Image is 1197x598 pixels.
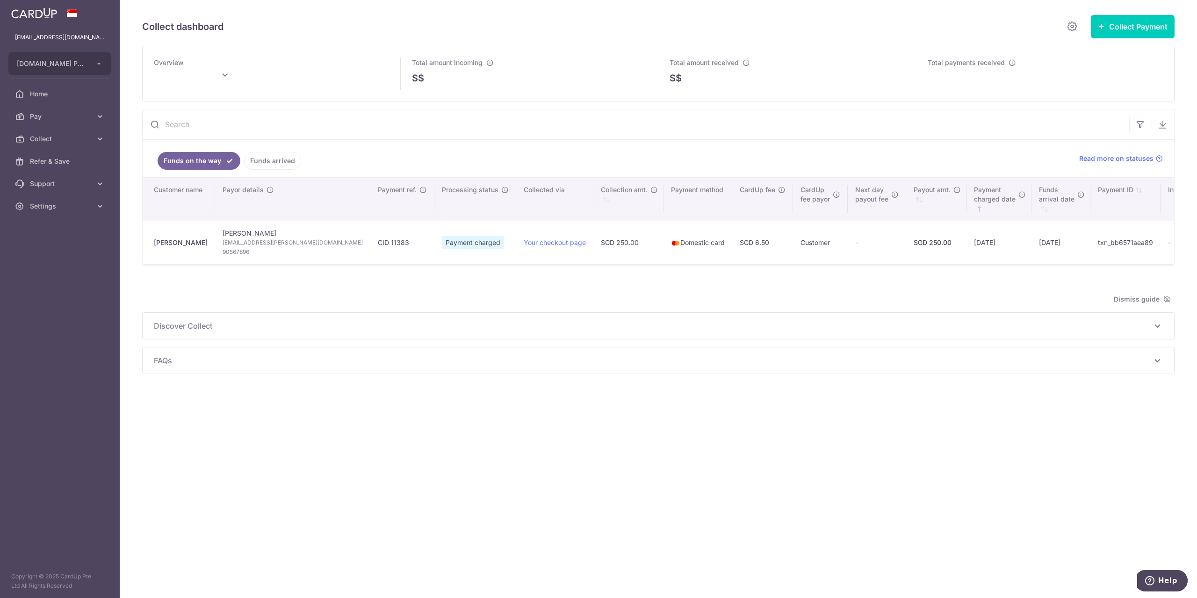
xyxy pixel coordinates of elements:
span: Total amount received [670,58,739,66]
a: Funds arrived [244,152,301,170]
th: Processing status [434,178,516,221]
span: S$ [412,71,424,85]
td: SGD 250.00 [593,221,663,264]
td: [PERSON_NAME] [215,221,370,264]
p: [EMAIL_ADDRESS][DOMAIN_NAME] [15,33,105,42]
div: SGD 250.00 [914,238,959,247]
td: CID 11383 [370,221,434,264]
td: Domestic card [663,221,732,264]
td: [DATE] [1031,221,1090,264]
img: mastercard-sm-87a3fd1e0bddd137fecb07648320f44c262e2538e7db6024463105ddbc961eb2.png [671,238,680,248]
th: CardUp fee [732,178,793,221]
span: Discover Collect [154,320,1152,331]
span: S$ [670,71,682,85]
span: Payment charged [442,236,504,249]
span: Overview [154,58,184,66]
td: txn_bb6571aea89 [1090,221,1161,264]
button: [DOMAIN_NAME] PTE. LTD. [8,52,111,75]
th: Customer name [143,178,215,221]
td: Customer [793,221,848,264]
span: Total amount incoming [412,58,483,66]
p: FAQs [154,355,1163,366]
th: Payment ref. [370,178,434,221]
span: Processing status [442,185,498,195]
span: [DOMAIN_NAME] PTE. LTD. [17,59,86,68]
span: Funds arrival date [1039,185,1074,204]
span: Payout amt. [914,185,951,195]
span: Help [21,7,40,15]
button: Collect Payment [1091,15,1175,38]
td: SGD 6.50 [732,221,793,264]
th: CardUpfee payor [793,178,848,221]
th: Payment method [663,178,732,221]
p: Discover Collect [154,320,1163,331]
a: Funds on the way [158,152,240,170]
span: Collect [30,134,92,144]
iframe: Opens a widget where you can find more information [1137,570,1188,593]
span: CardUp fee payor [800,185,830,204]
span: Refer & Save [30,157,92,166]
input: Search [143,109,1129,139]
th: Payout amt. : activate to sort column ascending [906,178,966,221]
a: Read more on statuses [1079,154,1163,163]
span: Pay [30,112,92,121]
span: Home [30,89,92,99]
span: 90567896 [223,247,363,257]
th: Paymentcharged date : activate to sort column ascending [966,178,1031,221]
span: CardUp fee [740,185,775,195]
span: Total payments received [928,58,1005,66]
h5: Collect dashboard [142,19,224,34]
a: Your checkout page [524,238,586,246]
img: CardUp [11,7,57,19]
span: Next day payout fee [855,185,888,204]
th: Next daypayout fee [848,178,906,221]
span: Settings [30,202,92,211]
span: Payment charged date [974,185,1016,204]
span: Collection amt. [601,185,648,195]
th: Collection amt. : activate to sort column ascending [593,178,663,221]
span: [EMAIL_ADDRESS][PERSON_NAME][DOMAIN_NAME] [223,238,363,247]
span: Support [30,179,92,188]
td: [DATE] [966,221,1031,264]
span: Read more on statuses [1079,154,1154,163]
span: Payor details [223,185,264,195]
td: - [848,221,906,264]
div: [PERSON_NAME] [154,238,208,247]
th: Payor details [215,178,370,221]
span: Dismiss guide [1114,294,1171,305]
span: Payment ref. [378,185,417,195]
th: Collected via [516,178,593,221]
span: FAQs [154,355,1152,366]
th: Payment ID: activate to sort column ascending [1090,178,1161,221]
th: Fundsarrival date : activate to sort column ascending [1031,178,1090,221]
